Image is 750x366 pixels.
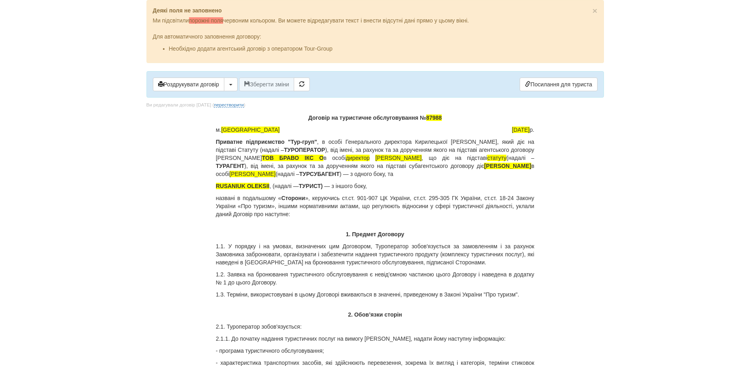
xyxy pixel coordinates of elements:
p: 1.1. У порядку і на умовах, визначених цим Договором, Туроператор зобов'язується за замовленням і... [216,242,535,266]
span: [DATE] [512,127,530,133]
b: ТУРСУБАГЕНТ [299,171,339,177]
button: Зберегти зміни [239,78,295,91]
span: [PERSON_NAME] [375,155,421,161]
span: 87988 [426,115,442,121]
button: Роздрукувати договір [153,78,224,91]
b: Сторони [281,195,305,201]
p: 1. Предмет Договору [216,230,535,238]
button: Close [592,6,597,15]
p: 1.2. Заявка на бронювання туристичного обслуговування є невід'ємною частиною цього Договору і нав... [216,270,535,286]
a: Посилання для туриста [520,78,597,91]
span: директор [346,155,370,161]
div: Ви редагували договір [DATE] ( ) [146,102,246,108]
p: 2. Обов’язки сторін [216,311,535,319]
span: порожні поля [189,17,224,24]
span: статуту [487,155,506,161]
p: 1.3. Терміни, використовувані в цьому Договорі вживаються в значенні, приведеному в Законі Україн... [216,290,535,299]
b: ТУРАГЕНТ [216,163,244,169]
span: р. [512,126,535,134]
div: Для автоматичного заповнення договору: [153,25,598,53]
p: 2.1. Туроператор зобов'язується: [216,323,535,331]
span: [GEOGRAPHIC_DATA] [221,127,280,133]
span: м. [216,126,280,134]
a: перестворити [214,102,244,108]
b: ТУРОПЕРАТОР [284,147,325,153]
p: 2.1.1. До початку надання туристичних послуг на вимогу [PERSON_NAME], надати йому наступну інформ... [216,335,535,343]
span: ТОВ БРАВО ІКС О [262,155,324,161]
p: , в особі Генерального директора Кирилецької [PERSON_NAME], який діє на підставі Статуту (надалі ... [216,138,535,178]
span: RUSANIUK OLEKSII [216,183,270,189]
p: , (надалі — — з іншого боку, [216,182,535,190]
b: Приватне підприємство "Тур-груп" [216,139,317,145]
span: Договір на туристичне обслуговування № [308,115,426,121]
span: [PERSON_NAME] [484,163,531,169]
p: Деякі поля не заповнено [153,6,598,14]
span: [PERSON_NAME] [230,171,276,177]
p: Ми підсвітили червоним кольором. Ви можете відредагувати текст і внести відсутні дані прямо у цьо... [153,16,598,25]
b: ТУРИСТ) [299,183,323,189]
li: Необхідно додати агентський договір з оператором Tour-Group [169,45,598,53]
p: - програма туристичного обслуговування; [216,347,535,355]
span: × [592,6,597,15]
p: названі в подальшому « », керуючись ст.ст. 901-907 ЦК України, ст.ст. 295-305 ГК України, ст.ст. ... [216,194,535,218]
